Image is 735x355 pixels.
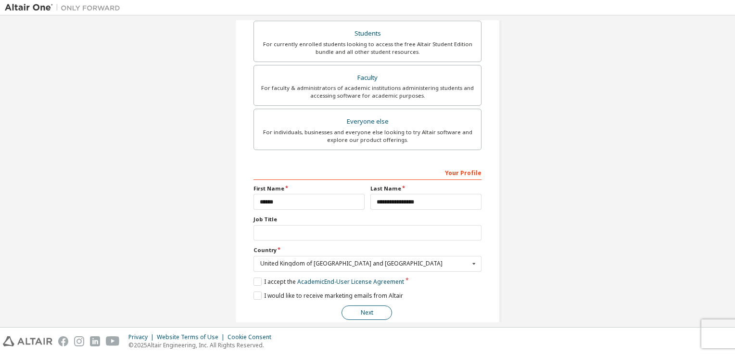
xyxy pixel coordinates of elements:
img: Altair One [5,3,125,13]
button: Next [342,305,392,320]
img: linkedin.svg [90,336,100,346]
div: Faculty [260,71,475,85]
label: First Name [253,185,365,192]
div: Students [260,27,475,40]
label: Country [253,246,482,254]
label: I accept the [253,278,404,286]
div: For individuals, businesses and everyone else looking to try Altair software and explore our prod... [260,128,475,144]
div: For faculty & administrators of academic institutions administering students and accessing softwa... [260,84,475,100]
label: I would like to receive marketing emails from Altair [253,292,403,300]
img: youtube.svg [106,336,120,346]
img: altair_logo.svg [3,336,52,346]
div: For currently enrolled students looking to access the free Altair Student Edition bundle and all ... [260,40,475,56]
div: Website Terms of Use [157,333,228,341]
div: Privacy [128,333,157,341]
label: Job Title [253,216,482,223]
div: Everyone else [260,115,475,128]
img: facebook.svg [58,336,68,346]
div: Your Profile [253,165,482,180]
label: Last Name [370,185,482,192]
div: United Kingdom of [GEOGRAPHIC_DATA] and [GEOGRAPHIC_DATA] [260,261,469,266]
div: Cookie Consent [228,333,277,341]
p: © 2025 Altair Engineering, Inc. All Rights Reserved. [128,341,277,349]
img: instagram.svg [74,336,84,346]
a: Academic End-User License Agreement [297,278,404,286]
